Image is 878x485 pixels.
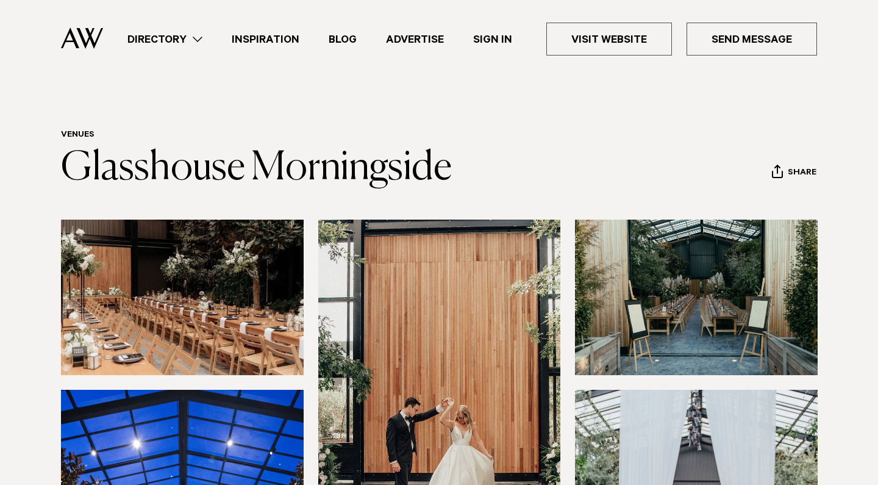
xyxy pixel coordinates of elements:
img: Auckland Weddings Logo [61,27,103,49]
img: glasshouse reception Auckland [61,220,304,375]
a: Directory [113,31,217,48]
a: Blog [314,31,371,48]
a: Send Message [687,23,817,56]
a: Advertise [371,31,459,48]
img: Entrance of Glasshouse Morningside [575,220,818,375]
a: Inspiration [217,31,314,48]
a: Venues [61,131,95,140]
a: Glasshouse Morningside [61,149,452,188]
button: Share [771,164,817,182]
span: Share [788,168,816,179]
a: Visit Website [546,23,672,56]
a: Sign In [459,31,527,48]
